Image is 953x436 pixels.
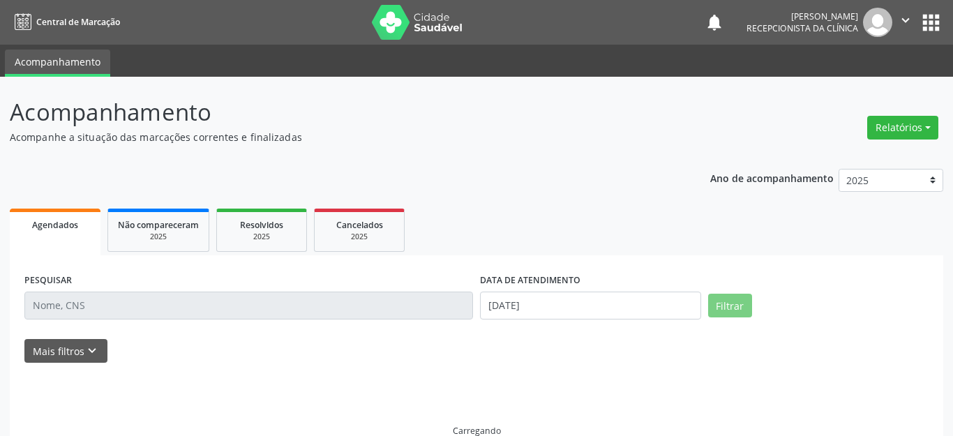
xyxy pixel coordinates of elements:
span: Não compareceram [118,219,199,231]
button: Filtrar [708,294,752,317]
span: Cancelados [336,219,383,231]
div: 2025 [227,232,297,242]
i:  [898,13,913,28]
img: img [863,8,892,37]
button: Mais filtroskeyboard_arrow_down [24,339,107,363]
div: [PERSON_NAME] [746,10,858,22]
label: DATA DE ATENDIMENTO [480,270,580,292]
button: Relatórios [867,116,938,140]
p: Acompanhamento [10,95,663,130]
input: Nome, CNS [24,292,473,320]
div: 2025 [118,232,199,242]
div: 2025 [324,232,394,242]
input: Selecione um intervalo [480,292,701,320]
span: Recepcionista da clínica [746,22,858,34]
span: Agendados [32,219,78,231]
button:  [892,8,919,37]
a: Acompanhamento [5,50,110,77]
i: keyboard_arrow_down [84,343,100,359]
a: Central de Marcação [10,10,120,33]
button: notifications [705,13,724,32]
span: Central de Marcação [36,16,120,28]
span: Resolvidos [240,219,283,231]
p: Ano de acompanhamento [710,169,834,186]
label: PESQUISAR [24,270,72,292]
button: apps [919,10,943,35]
p: Acompanhe a situação das marcações correntes e finalizadas [10,130,663,144]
